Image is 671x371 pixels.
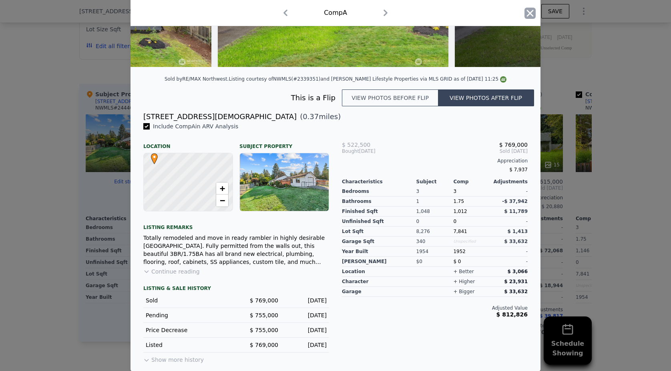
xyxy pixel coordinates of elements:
div: location [342,267,416,277]
div: 1,048 [416,207,454,217]
div: Pending [146,311,230,319]
span: $ 755,000 [250,312,278,318]
div: Totally remodeled and move in ready rambler in highly desirable [GEOGRAPHIC_DATA]. Fully permitte... [143,234,329,266]
div: Garage Sqft [342,237,416,247]
div: character [342,277,416,287]
button: View photos before flip [342,89,438,106]
span: $ 522,500 [342,142,370,148]
div: + better [453,268,474,275]
div: Listing courtesy of NWMLS (#2339351) and [PERSON_NAME] Lifestyle Properties via MLS GRID as of [D... [229,76,506,82]
div: 1 [416,197,454,207]
a: Zoom out [216,195,228,207]
div: This is a Flip [143,92,342,103]
span: 3 [453,189,456,194]
span: − [220,195,225,205]
span: $ 23,931 [504,279,528,284]
span: $ 7,937 [509,167,528,172]
span: $ 769,000 [499,142,528,148]
span: $ 1,413 [508,229,528,234]
div: + higher [453,278,475,285]
div: Year Built [342,247,416,257]
div: - [490,217,528,227]
div: [DATE] [285,311,327,319]
div: Appreciation [342,158,528,164]
div: + bigger [453,288,474,295]
span: $ 769,000 [250,297,278,304]
div: Sold by RE/MAX Northwest . [165,76,229,82]
div: • [149,153,154,158]
div: - [490,187,528,197]
div: [STREET_ADDRESS][DEMOGRAPHIC_DATA] [143,111,297,122]
span: $ 33,632 [504,239,528,244]
div: garage [342,287,416,297]
button: Show more history [143,353,204,364]
div: 3 [416,187,454,197]
a: Zoom in [216,182,228,195]
div: Bedrooms [342,187,416,197]
div: Characteristics [342,178,416,185]
img: NWMLS Logo [500,76,506,83]
div: Finished Sqft [342,207,416,217]
div: Price Decrease [146,326,230,334]
span: $ 812,826 [496,311,528,318]
span: $ 755,000 [250,327,278,333]
div: [DATE] [285,326,327,334]
div: Sold [146,296,230,304]
div: LISTING & SALE HISTORY [143,285,329,293]
span: Bought [342,148,359,154]
div: Adjusted Value [342,305,528,311]
div: Lot Sqft [342,227,416,237]
span: $ 769,000 [250,342,278,348]
span: Include Comp A in ARV Analysis [150,123,241,130]
div: Listing remarks [143,218,329,231]
div: Comp [453,178,490,185]
button: Continue reading [143,268,200,276]
div: [PERSON_NAME] [342,257,416,267]
div: 1.75 [453,197,490,207]
div: Comp A [324,8,347,18]
span: $ 0 [453,259,461,264]
div: Subject Property [239,137,329,150]
span: 0.37 [303,112,319,121]
div: $0 [416,257,454,267]
div: - [490,257,528,267]
div: - [490,247,528,257]
span: 1,012 [453,209,467,214]
span: -$ 37,942 [502,199,528,204]
div: 340 [416,237,454,247]
div: 1952 [453,247,490,257]
div: Location [143,137,233,150]
div: 1954 [416,247,454,257]
div: [DATE] [285,341,327,349]
span: ( miles) [297,111,341,122]
div: [DATE] [342,148,404,154]
div: Adjustments [490,178,528,185]
div: Unspecified [453,237,490,247]
span: 0 [453,219,456,224]
div: Listed [146,341,230,349]
div: [DATE] [285,296,327,304]
button: View photos after flip [438,89,534,106]
span: $ 3,066 [508,269,528,274]
span: $ 33,632 [504,289,528,294]
div: 8,276 [416,227,454,237]
span: $ 11,789 [504,209,528,214]
div: 0 [416,217,454,227]
span: + [220,183,225,193]
span: 7,841 [453,229,467,234]
span: • [149,151,160,163]
span: Sold [DATE] [404,148,528,154]
div: Bathrooms [342,197,416,207]
div: Unfinished Sqft [342,217,416,227]
div: Subject [416,178,454,185]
